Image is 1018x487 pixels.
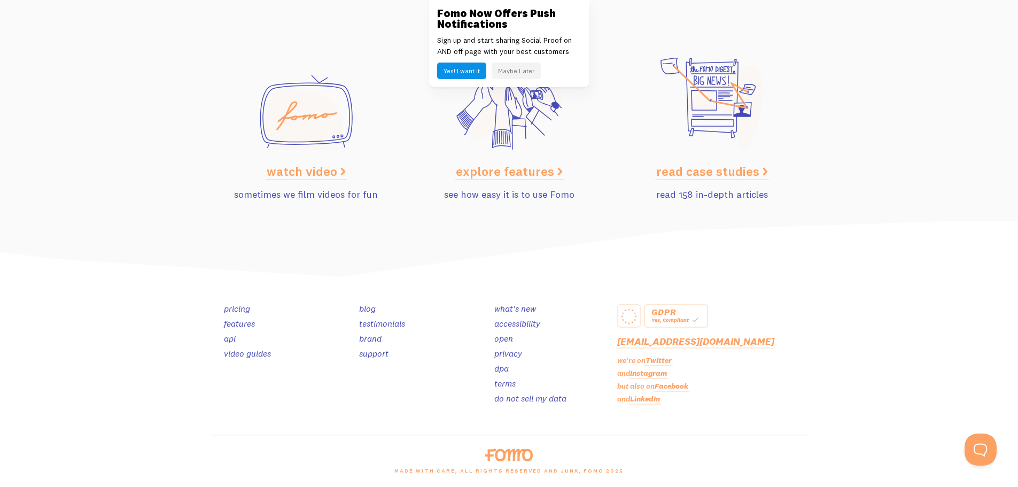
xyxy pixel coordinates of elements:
a: terms [494,378,516,389]
a: read case studies [656,163,768,179]
a: do not sell my data [494,393,566,404]
a: features [224,318,255,329]
button: Maybe Later [492,63,541,79]
p: we're on [617,355,807,366]
a: privacy [494,348,522,359]
a: brand [359,333,382,344]
div: GDPR [651,308,701,315]
iframe: Help Scout Beacon - Open [965,434,997,466]
p: see how easy it is to use Fomo [414,187,604,202]
a: watch video [267,163,346,179]
div: made with care, all rights reserved and junk, Fomo 2025 [205,461,814,487]
img: fomo-logo-orange-8ab935bcb42dfda78e33409a85f7af36b90c658097e6bb5368b87284a318b3da.svg [485,449,533,461]
h3: Fomo Now Offers Push Notifications [437,8,581,29]
a: testimonials [359,318,405,329]
a: open [494,333,513,344]
p: read 158 in-depth articles [617,187,807,202]
p: Sign up and start sharing Social Proof on AND off page with your best customers [437,35,581,57]
p: sometimes we film videos for fun [211,187,401,202]
p: and [617,368,807,379]
a: dpa [494,363,509,374]
div: Yes, Compliant [651,315,701,324]
button: Yes! I want it [437,63,486,79]
a: accessibility [494,318,540,329]
a: blog [359,303,376,314]
a: Twitter [646,355,672,365]
a: Facebook [655,381,688,391]
a: what's new [494,303,536,314]
a: pricing [224,303,250,314]
a: video guides [224,348,271,359]
a: LinkedIn [630,394,660,404]
a: Instagram [630,368,667,378]
a: [EMAIL_ADDRESS][DOMAIN_NAME] [617,335,774,347]
p: but also on [617,381,807,392]
a: GDPR Yes, Compliant [644,304,708,328]
p: and [617,393,807,405]
a: explore features [456,163,563,179]
a: api [224,333,236,344]
a: support [359,348,388,359]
